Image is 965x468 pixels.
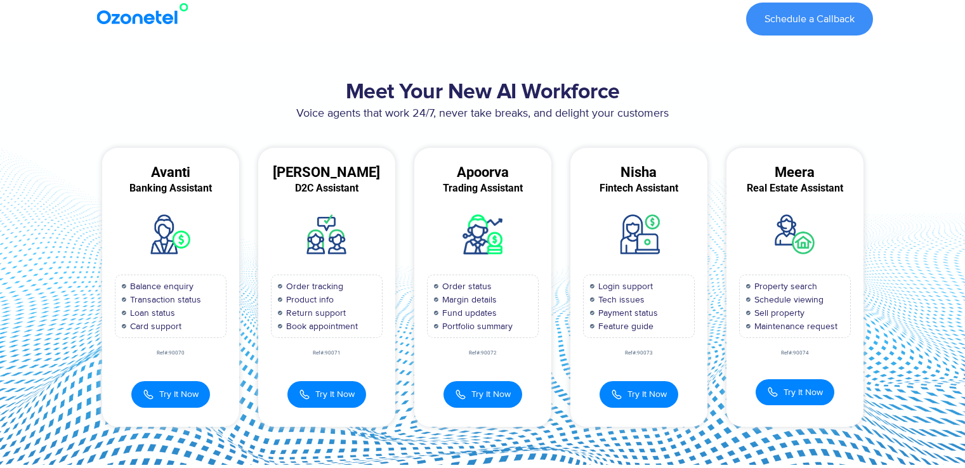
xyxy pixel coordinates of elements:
[102,167,239,178] div: Avanti
[726,167,863,178] div: Meera
[611,387,622,401] img: Call Icon
[159,387,199,401] span: Try It Now
[283,293,334,306] span: Product info
[595,293,645,306] span: Tech issues
[258,351,395,356] div: Ref#:90071
[127,293,201,306] span: Transaction status
[746,3,873,36] a: Schedule a Callback
[627,387,667,401] span: Try It Now
[726,183,863,194] div: Real Estate Assistant
[570,351,707,356] div: Ref#:90073
[767,386,778,398] img: Call Icon
[471,387,511,401] span: Try It Now
[283,306,346,320] span: Return support
[595,280,653,293] span: Login support
[784,386,823,399] span: Try It Now
[283,320,358,333] span: Book appointment
[751,280,817,293] span: Property search
[570,167,707,178] div: Nisha
[283,280,343,293] span: Order tracking
[595,306,658,320] span: Payment status
[93,105,873,122] p: Voice agents that work 24/7, never take breaks, and delight your customers
[127,306,175,320] span: Loan status
[414,183,551,194] div: Trading Assistant
[726,351,863,356] div: Ref#:90074
[287,381,366,408] button: Try It Now
[439,320,513,333] span: Portfolio summary
[127,320,181,333] span: Card support
[315,387,355,401] span: Try It Now
[258,167,395,178] div: [PERSON_NAME]
[299,387,310,401] img: Call Icon
[570,183,707,194] div: Fintech Assistant
[595,320,653,333] span: Feature guide
[756,379,834,405] button: Try It Now
[414,167,551,178] div: Apoorva
[258,183,395,194] div: D2C Assistant
[751,306,804,320] span: Sell property
[439,306,497,320] span: Fund updates
[131,381,210,408] button: Try It Now
[102,351,239,356] div: Ref#:90070
[751,293,824,306] span: Schedule viewing
[439,293,497,306] span: Margin details
[102,183,239,194] div: Banking Assistant
[143,387,154,401] img: Call Icon
[93,80,873,105] h2: Meet Your New AI Workforce
[439,280,492,293] span: Order status
[414,351,551,356] div: Ref#:90072
[127,280,194,293] span: Balance enquiry
[765,14,855,24] span: Schedule a Callback
[600,381,678,408] button: Try It Now
[443,381,522,408] button: Try It Now
[751,320,837,333] span: Maintenance request
[455,387,466,401] img: Call Icon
